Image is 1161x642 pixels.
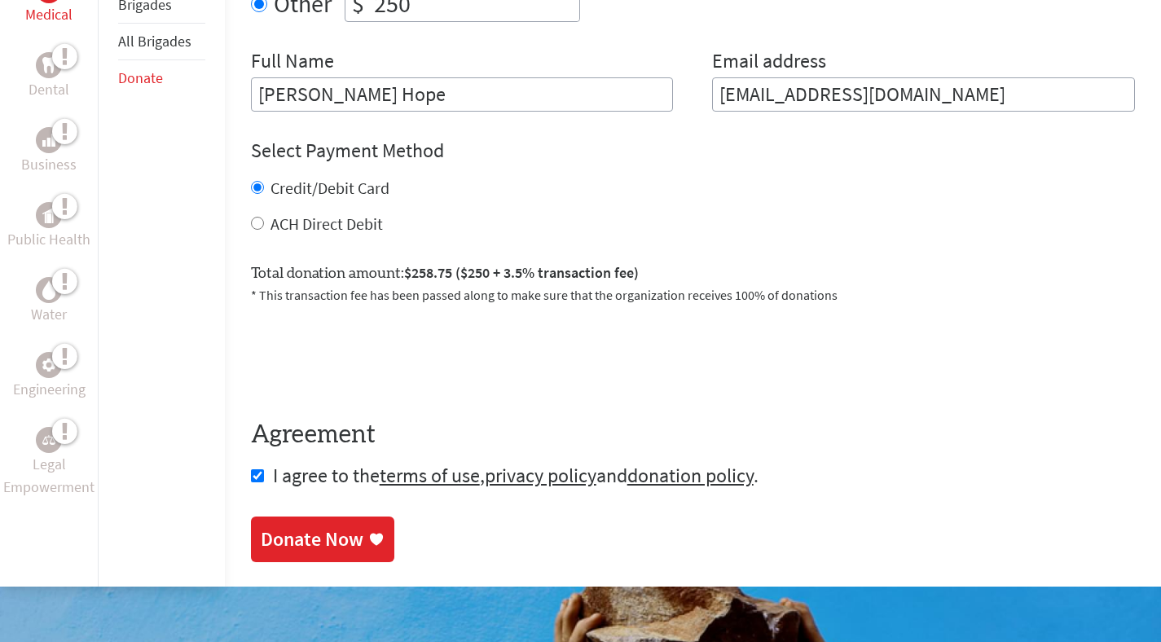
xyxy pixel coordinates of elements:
p: Dental [29,78,69,101]
label: Full Name [251,48,334,77]
label: Total donation amount: [251,262,639,285]
input: Enter Full Name [251,77,674,112]
a: WaterWater [31,277,67,326]
div: Business [36,127,62,153]
a: Legal EmpowermentLegal Empowerment [3,427,95,499]
a: Donate Now [251,517,394,562]
a: All Brigades [118,32,191,51]
p: Business [21,153,77,176]
p: Engineering [13,378,86,401]
a: privacy policy [485,463,596,488]
div: Dental [36,52,62,78]
a: DentalDental [29,52,69,101]
input: Your Email [712,77,1135,112]
span: I agree to the , and . [273,463,759,488]
iframe: reCAPTCHA [251,324,499,388]
img: Business [42,134,55,147]
a: terms of use [380,463,480,488]
p: Public Health [7,228,90,251]
li: Donate [118,60,205,96]
div: Water [36,277,62,303]
div: Legal Empowerment [36,427,62,453]
p: Medical [25,3,73,26]
img: Public Health [42,207,55,223]
a: Donate [118,68,163,87]
a: donation policy [627,463,754,488]
img: Dental [42,58,55,73]
div: Engineering [36,352,62,378]
li: All Brigades [118,24,205,60]
p: * This transaction fee has been passed along to make sure that the organization receives 100% of ... [251,285,1135,305]
h4: Select Payment Method [251,138,1135,164]
p: Water [31,303,67,326]
img: Water [42,281,55,300]
a: Public HealthPublic Health [7,202,90,251]
h4: Agreement [251,420,1135,450]
label: Credit/Debit Card [270,178,389,198]
label: Email address [712,48,826,77]
div: Public Health [36,202,62,228]
p: Legal Empowerment [3,453,95,499]
div: Donate Now [261,526,363,552]
img: Engineering [42,358,55,372]
a: BusinessBusiness [21,127,77,176]
img: Legal Empowerment [42,435,55,445]
label: ACH Direct Debit [270,213,383,234]
a: EngineeringEngineering [13,352,86,401]
span: $258.75 ($250 + 3.5% transaction fee) [404,263,639,282]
